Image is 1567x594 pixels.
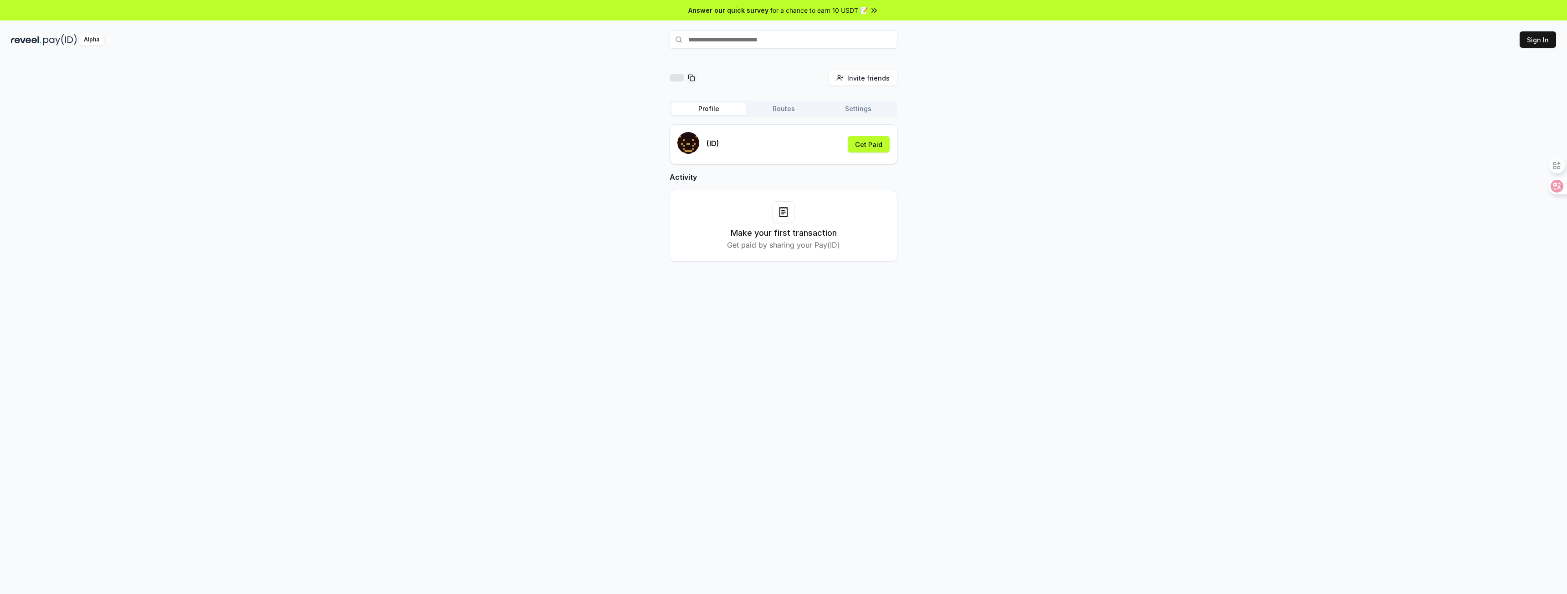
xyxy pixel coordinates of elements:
button: Routes [746,102,821,115]
h2: Activity [670,172,897,183]
button: Invite friends [829,70,897,86]
p: Get paid by sharing your Pay(ID) [727,239,840,250]
span: Answer our quick survey [688,5,768,15]
span: Invite friends [847,73,890,83]
img: pay_id [43,34,77,46]
button: Profile [671,102,746,115]
h3: Make your first transaction [731,227,837,239]
span: for a chance to earn 10 USDT 📝 [770,5,868,15]
button: Settings [821,102,896,115]
div: Alpha [79,34,104,46]
button: Get Paid [848,136,890,152]
img: reveel_dark [11,34,41,46]
button: Sign In [1520,31,1556,48]
p: (ID) [707,138,719,149]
